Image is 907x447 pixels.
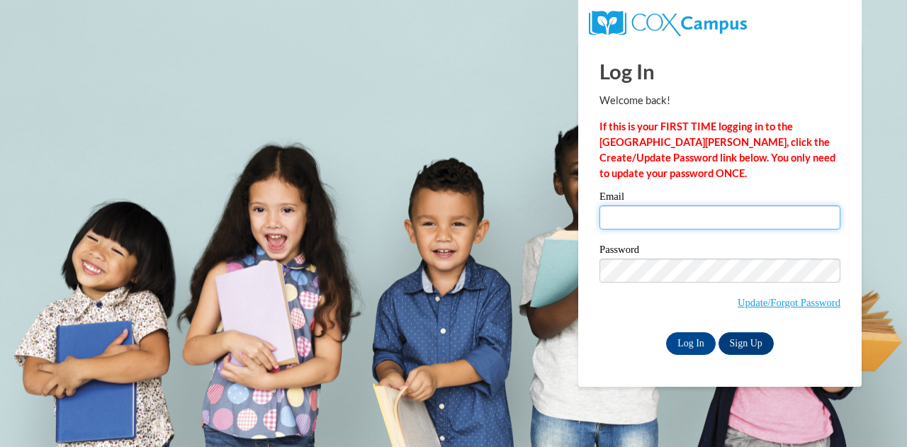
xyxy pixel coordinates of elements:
[599,93,840,108] p: Welcome back!
[589,11,747,36] img: COX Campus
[589,16,747,28] a: COX Campus
[666,332,716,355] input: Log In
[738,297,840,308] a: Update/Forgot Password
[719,332,774,355] a: Sign Up
[599,191,840,205] label: Email
[599,57,840,86] h1: Log In
[599,120,835,179] strong: If this is your FIRST TIME logging in to the [GEOGRAPHIC_DATA][PERSON_NAME], click the Create/Upd...
[599,244,840,259] label: Password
